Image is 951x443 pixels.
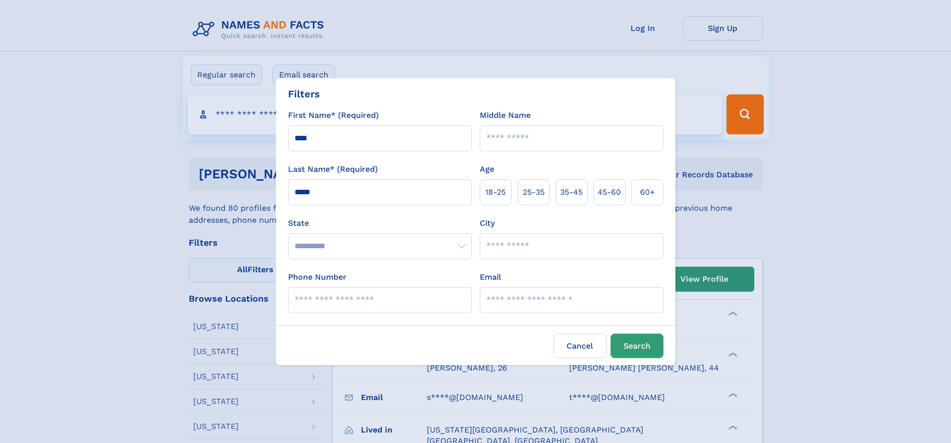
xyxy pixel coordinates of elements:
label: Middle Name [480,109,531,121]
label: First Name* (Required) [288,109,379,121]
label: Phone Number [288,271,346,283]
span: 45‑60 [598,186,621,198]
label: Email [480,271,501,283]
span: 35‑45 [560,186,583,198]
span: 25‑35 [523,186,545,198]
label: Age [480,163,494,175]
button: Search [611,334,663,358]
span: 60+ [640,186,655,198]
label: State [288,217,472,229]
label: Last Name* (Required) [288,163,378,175]
label: City [480,217,495,229]
span: 18‑25 [485,186,506,198]
label: Cancel [554,334,607,358]
div: Filters [288,86,320,101]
